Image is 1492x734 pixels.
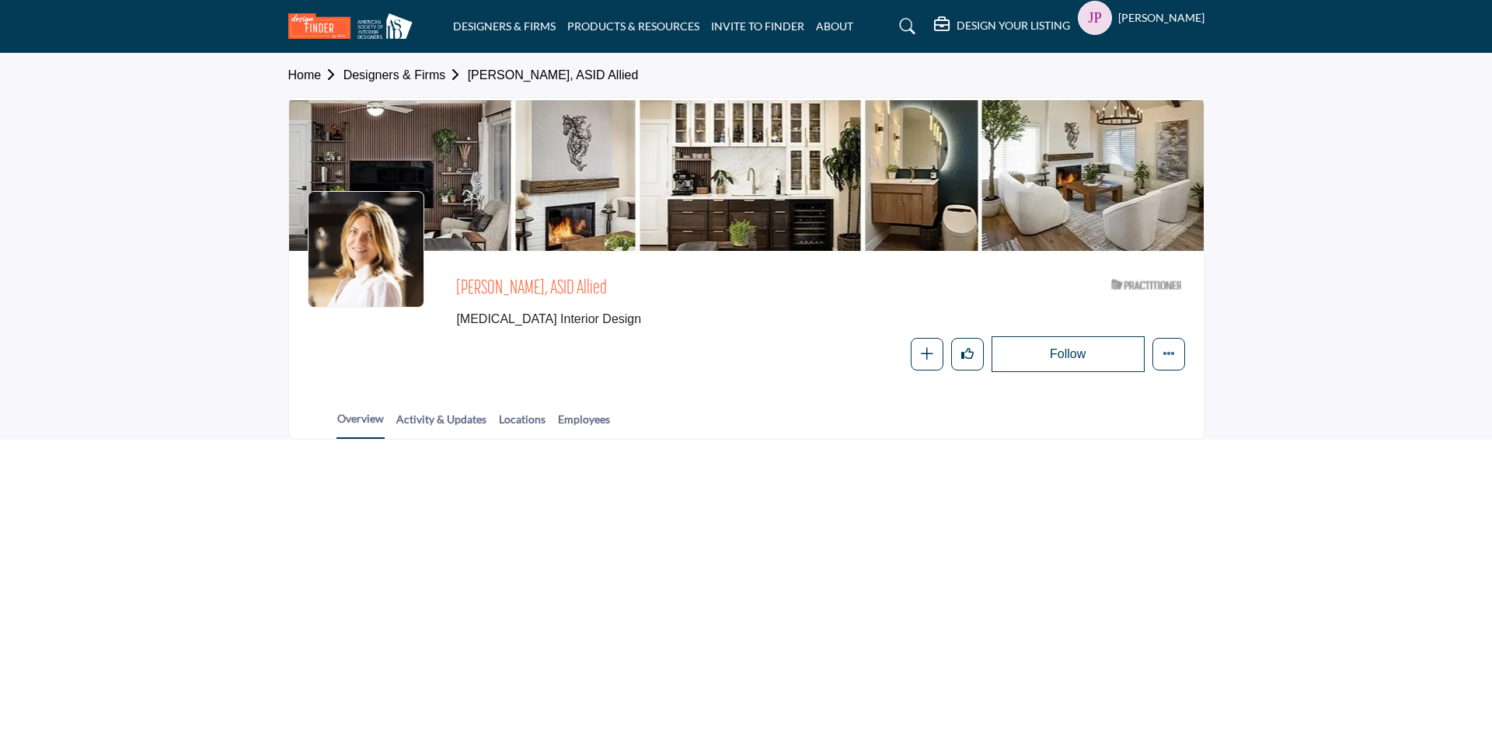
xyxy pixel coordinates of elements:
span: [MEDICAL_DATA] Interior Design [456,310,953,329]
a: Home [288,68,343,82]
a: Employees [557,411,611,438]
span: Nicole Gesli, ASID Allied [456,277,807,302]
button: Show hide supplier dropdown [1078,1,1112,35]
a: Search [884,14,926,39]
img: ASID Qualified Practitioners [1111,276,1181,294]
button: More details [1152,338,1185,370]
img: site Logo [288,13,420,39]
button: Follow [992,336,1145,372]
a: Locations [498,411,546,438]
a: ABOUT [816,19,853,33]
a: [PERSON_NAME], ASID Allied [468,68,639,82]
a: DESIGNERS & FIRMS [453,19,556,33]
h5: DESIGN YOUR LISTING [957,19,1070,33]
button: Like [951,338,984,370]
div: DESIGN YOUR LISTING [934,17,1070,36]
h5: [PERSON_NAME] [1118,10,1204,26]
a: Designers & Firms [343,68,468,82]
a: PRODUCTS & RESOURCES [567,19,699,33]
a: INVITE TO FINDER [711,19,804,33]
a: Overview [336,410,385,439]
a: Activity & Updates [396,411,487,438]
